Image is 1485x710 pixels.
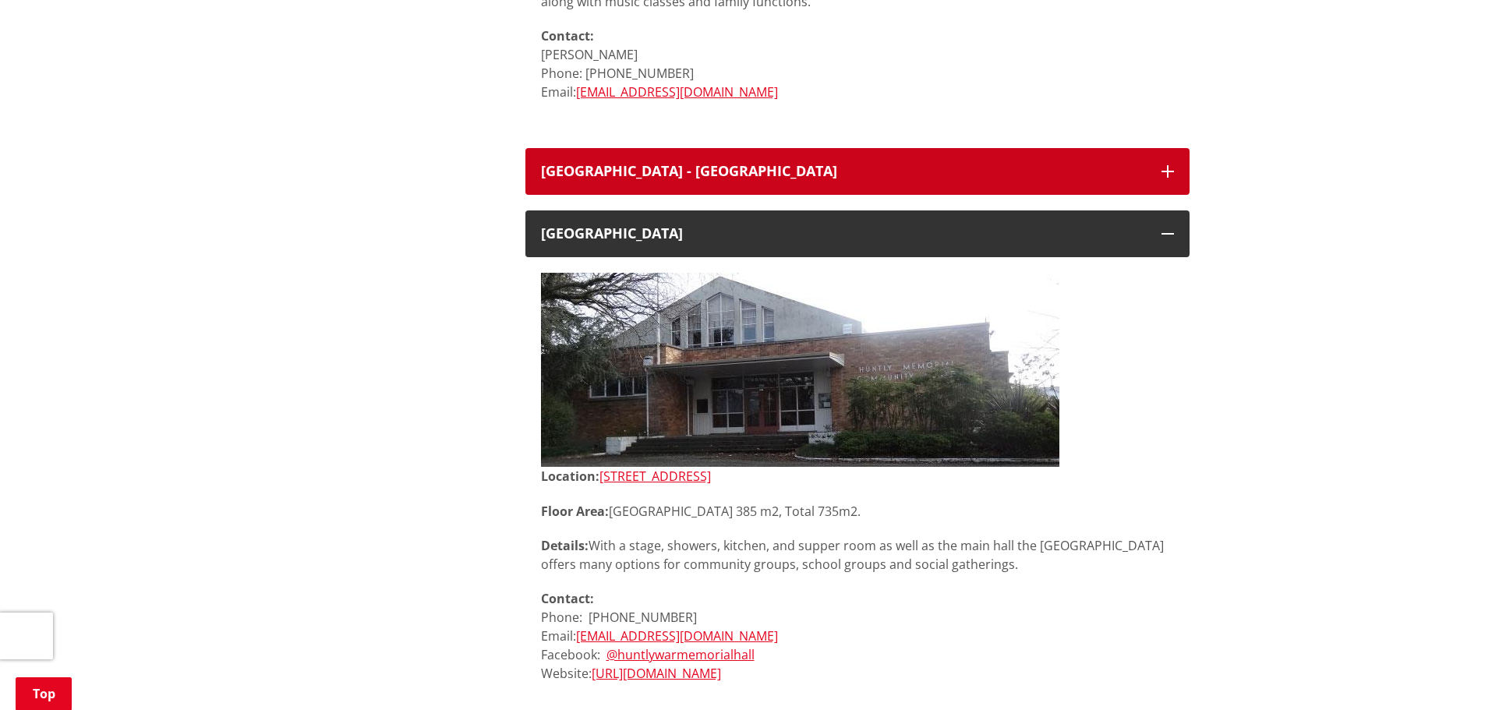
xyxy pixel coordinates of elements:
h3: [GEOGRAPHIC_DATA] [541,226,1146,242]
h3: [GEOGRAPHIC_DATA] - [GEOGRAPHIC_DATA] [541,164,1146,179]
button: [GEOGRAPHIC_DATA] - [GEOGRAPHIC_DATA] [525,148,1190,195]
strong: Contact: [541,27,594,44]
a: [URL][DOMAIN_NAME] [592,665,721,682]
strong: Contact: [541,590,594,607]
a: [STREET_ADDRESS] [599,468,711,485]
img: Huntly Memorial Hall [541,273,1059,467]
strong: Details: [541,537,589,554]
iframe: Messenger Launcher [1413,645,1469,701]
a: [EMAIL_ADDRESS][DOMAIN_NAME] [576,627,778,645]
a: [EMAIL_ADDRESS][DOMAIN_NAME] [576,83,778,101]
strong: Floor Area: [541,503,609,520]
p: With a stage, showers, kitchen, and supper room as well as the main hall the [GEOGRAPHIC_DATA] of... [541,536,1174,574]
p: [PERSON_NAME] Phone: [PHONE_NUMBER] Email: [541,26,1174,101]
p: [GEOGRAPHIC_DATA] 385 m2, Total 735m2. [541,502,1174,521]
a: Top [16,677,72,710]
button: [GEOGRAPHIC_DATA] [525,210,1190,257]
p: Phone: [PHONE_NUMBER] Email: Facebook: Website: [541,589,1174,683]
strong: Location: [541,468,599,485]
a: @huntlywarmemorialhall [606,646,755,663]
